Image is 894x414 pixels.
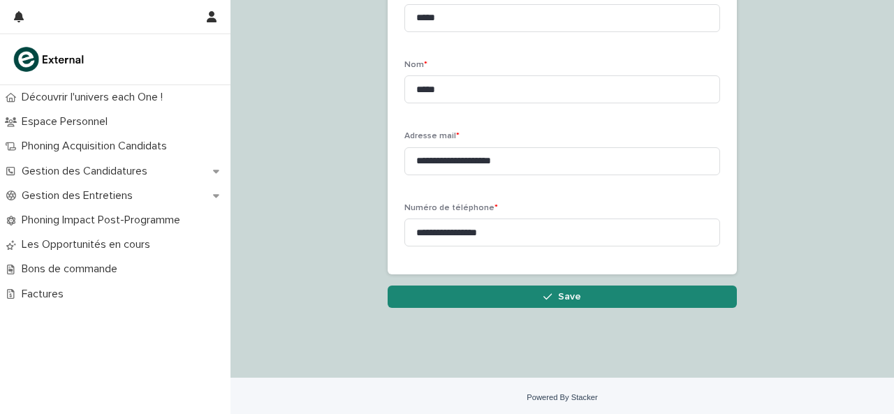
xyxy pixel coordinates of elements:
span: Nom [404,61,427,69]
p: Bons de commande [16,263,129,276]
span: Numéro de téléphone [404,204,498,212]
p: Factures [16,288,75,301]
p: Les Opportunités en cours [16,238,161,251]
span: Save [558,292,581,302]
p: Espace Personnel [16,115,119,128]
img: bc51vvfgR2QLHU84CWIQ [11,45,88,73]
p: Gestion des Candidatures [16,165,159,178]
p: Gestion des Entretiens [16,189,144,202]
span: Adresse mail [404,132,460,140]
button: Save [388,286,737,308]
p: Découvrir l'univers each One ! [16,91,174,104]
a: Powered By Stacker [527,393,597,401]
p: Phoning Impact Post-Programme [16,214,191,227]
p: Phoning Acquisition Candidats [16,140,178,153]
